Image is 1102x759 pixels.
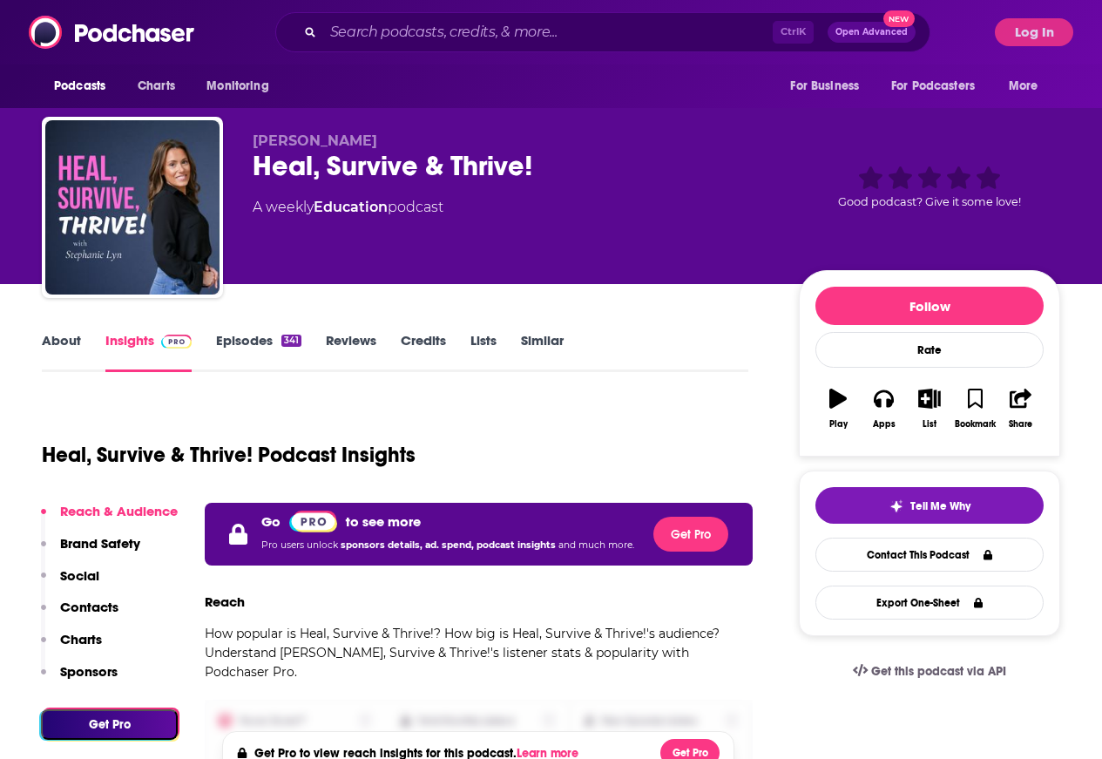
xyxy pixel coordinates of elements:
button: open menu [997,70,1060,103]
p: Go [261,513,281,530]
button: Brand Safety [41,535,140,567]
div: Good podcast? Give it some love! [799,132,1060,241]
button: Social [41,567,99,600]
a: Pro website [289,510,337,532]
img: tell me why sparkle [889,499,903,513]
img: Podchaser Pro [161,335,192,349]
a: InsightsPodchaser Pro [105,332,192,372]
button: Get Pro [653,517,728,552]
p: Reach & Audience [60,503,178,519]
a: Similar [521,332,564,372]
span: Monitoring [206,74,268,98]
button: Share [998,377,1044,440]
a: Lists [470,332,497,372]
span: [PERSON_NAME] [253,132,377,149]
button: Sponsors [41,663,118,695]
div: Rate [815,332,1044,368]
button: Open AdvancedNew [828,22,916,43]
p: Contacts [60,599,118,615]
p: Pro users unlock and much more. [261,532,634,559]
p: Sponsors [60,663,118,680]
button: open menu [194,70,291,103]
a: Contact This Podcast [815,538,1044,572]
div: Play [829,419,848,430]
p: to see more [346,513,421,530]
a: Education [314,199,388,215]
button: Contacts [41,599,118,631]
span: For Podcasters [891,74,975,98]
span: Tell Me Why [910,499,970,513]
div: Apps [873,419,896,430]
button: Play [815,377,861,440]
button: open menu [42,70,128,103]
a: Reviews [326,332,376,372]
button: Log In [995,18,1073,46]
a: Get this podcast via API [839,650,1020,693]
h3: Reach [205,593,245,610]
img: Heal, Survive & Thrive! [45,120,220,295]
span: Open Advanced [835,28,908,37]
button: tell me why sparkleTell Me Why [815,487,1044,524]
button: Get Pro [41,709,178,740]
span: Good podcast? Give it some love! [838,195,1021,208]
button: Export One-Sheet [815,586,1044,620]
a: Credits [401,332,446,372]
p: How popular is Heal, Survive & Thrive!? How big is Heal, Survive & Thrive!'s audience? Understand... [205,624,753,681]
button: Follow [815,287,1044,325]
p: Brand Safety [60,535,140,552]
button: Charts [41,631,102,663]
input: Search podcasts, credits, & more... [323,18,773,46]
p: Social [60,567,99,584]
span: For Business [790,74,859,98]
span: Ctrl K [773,21,814,44]
a: Episodes341 [216,332,301,372]
span: More [1009,74,1038,98]
div: 341 [281,335,301,347]
div: Share [1009,419,1032,430]
div: List [923,419,936,430]
button: Reach & Audience [41,503,178,535]
button: open menu [880,70,1000,103]
h1: Heal, Survive & Thrive! Podcast Insights [42,442,416,468]
button: open menu [778,70,881,103]
div: Search podcasts, credits, & more... [275,12,930,52]
span: Charts [138,74,175,98]
span: Podcasts [54,74,105,98]
img: Podchaser - Follow, Share and Rate Podcasts [29,16,196,49]
a: Charts [126,70,186,103]
a: About [42,332,81,372]
p: Charts [60,631,102,647]
button: Apps [861,377,906,440]
div: A weekly podcast [253,197,443,218]
span: sponsors details, ad. spend, podcast insights [341,539,558,551]
img: Podchaser Pro [289,511,337,532]
button: Bookmark [952,377,997,440]
span: New [883,10,915,27]
span: Get this podcast via API [871,664,1006,679]
button: List [907,377,952,440]
div: Bookmark [955,419,996,430]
